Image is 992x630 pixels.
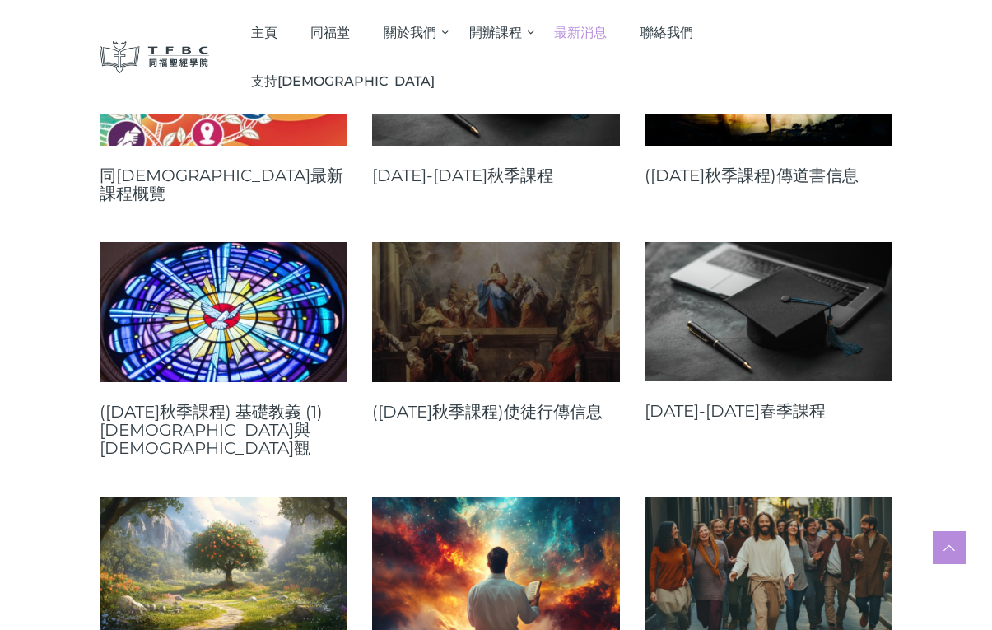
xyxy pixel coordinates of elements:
[452,8,538,57] a: 開辦課程
[251,25,277,40] span: 主頁
[640,25,693,40] span: 聯絡我們
[310,25,350,40] span: 同福堂
[554,25,607,40] span: 最新消息
[623,8,710,57] a: 聯絡我們
[294,8,367,57] a: 同福堂
[372,403,620,421] a: ([DATE]秋季課程)使徒行傳信息
[100,41,210,73] img: 同福聖經學院 TFBC
[372,166,620,184] a: [DATE]-[DATE]秋季課程
[100,166,347,203] a: 同[DEMOGRAPHIC_DATA]最新課程概覽
[645,402,892,420] a: [DATE]-[DATE]春季課程
[367,8,453,57] a: 關於我們
[384,25,436,40] span: 關於我們
[100,403,347,457] a: ([DATE]秋季課程) 基礎教義 (1) [DEMOGRAPHIC_DATA]與[DEMOGRAPHIC_DATA]觀
[234,8,294,57] a: 主頁
[645,166,892,184] a: ([DATE]秋季課程)傳道書信息
[933,531,966,564] a: Scroll to top
[538,8,624,57] a: 最新消息
[234,57,451,105] a: 支持[DEMOGRAPHIC_DATA]
[469,25,522,40] span: 開辦課程
[251,73,435,89] span: 支持[DEMOGRAPHIC_DATA]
